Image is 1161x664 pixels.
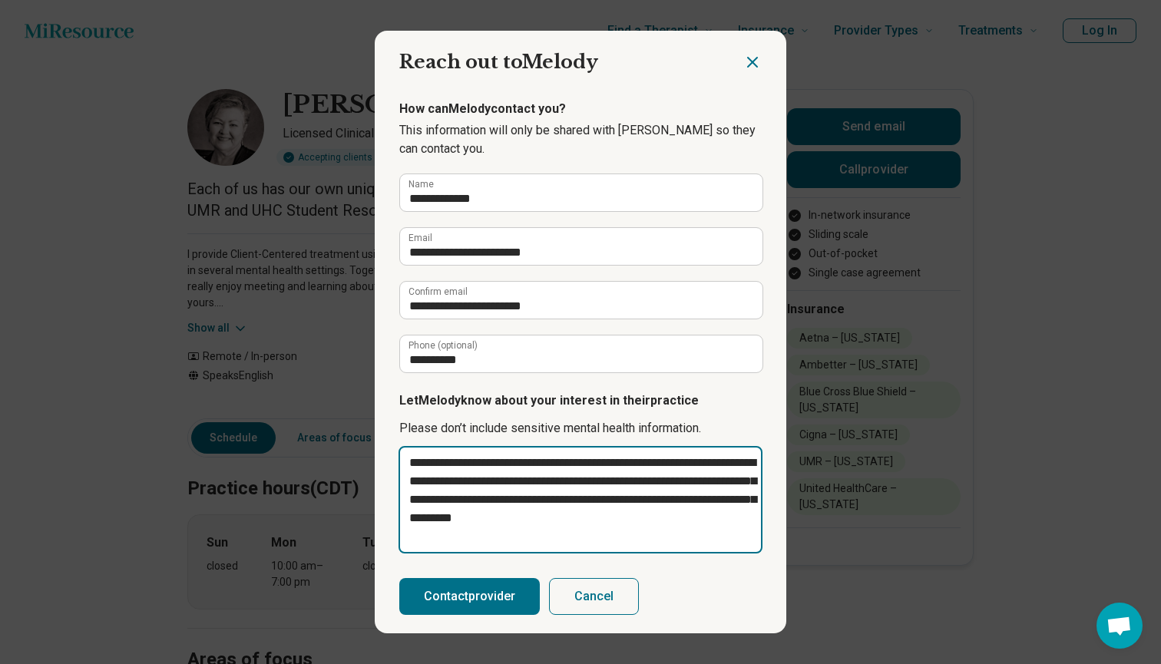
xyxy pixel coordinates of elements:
p: Please don’t include sensitive mental health information. [399,419,762,438]
label: Name [408,180,434,189]
label: Confirm email [408,287,468,296]
p: Let Melody know about your interest in their practice [399,391,762,410]
button: Cancel [549,578,639,615]
label: Phone (optional) [408,341,478,350]
p: This information will only be shared with [PERSON_NAME] so they can contact you. [399,121,762,158]
label: Email [408,233,432,243]
button: Contactprovider [399,578,540,615]
span: Reach out to Melody [399,51,598,73]
button: Close dialog [743,53,762,71]
p: 234/ 700 characters [PERSON_NAME] [399,559,762,573]
p: How can Melody contact you? [399,100,762,118]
